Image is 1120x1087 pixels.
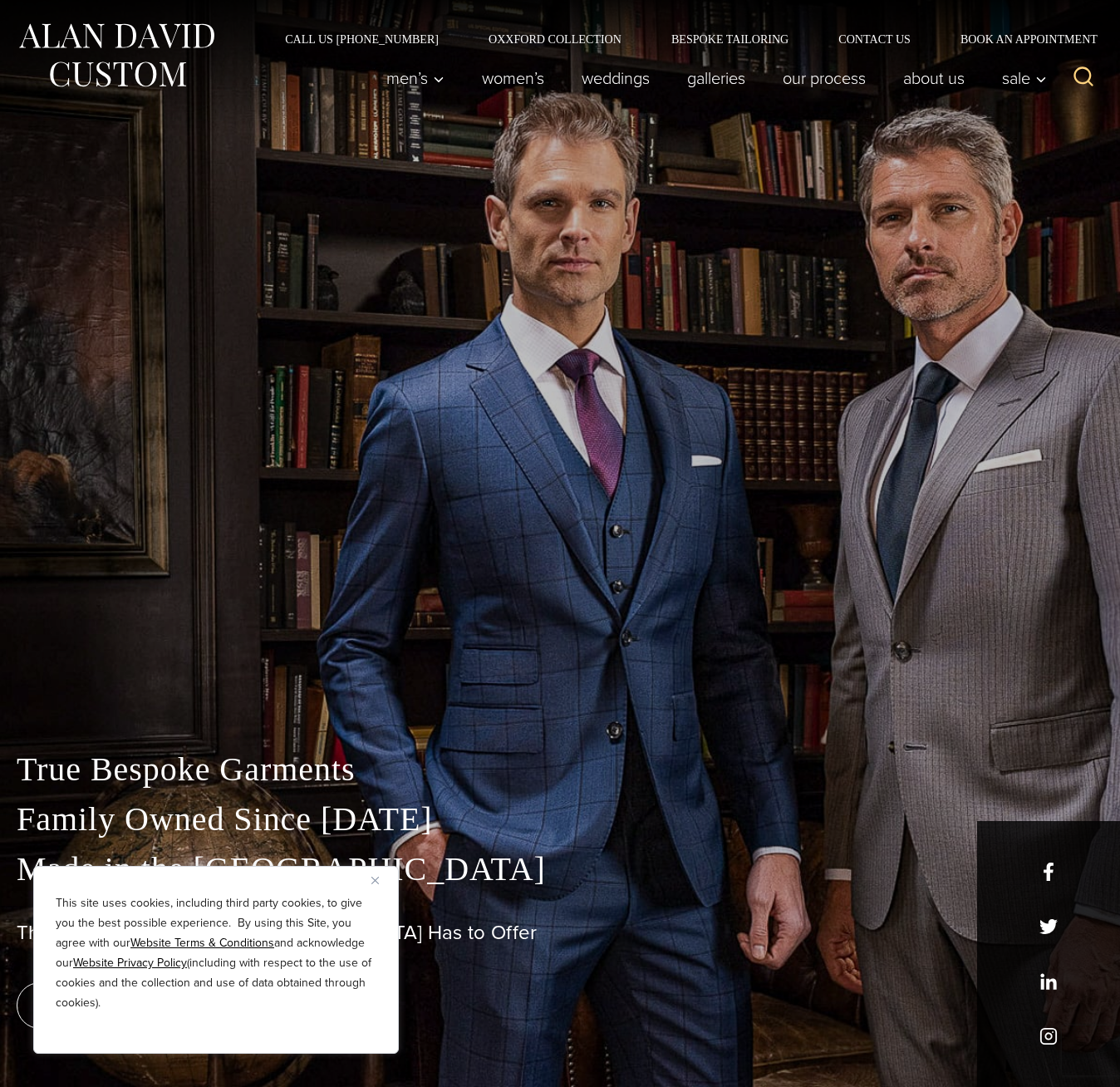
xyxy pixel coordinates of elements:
[17,921,1103,945] h1: The Best Custom Suits [GEOGRAPHIC_DATA] Has to Offer
[1002,70,1047,86] span: Sale
[368,61,1056,95] nav: Primary Navigation
[764,61,885,95] a: Our Process
[563,61,669,95] a: weddings
[386,70,445,86] span: Men’s
[73,954,187,971] a: Website Privacy Policy
[371,870,391,890] button: Close
[936,33,1103,45] a: Book an Appointment
[130,934,274,952] a: Website Terms & Conditions
[17,745,1103,894] p: True Bespoke Garments Family Owned Since [DATE] Made in the [GEOGRAPHIC_DATA]
[1064,58,1103,98] button: View Search Form
[56,893,376,1013] p: This site uses cookies, including third party cookies, to give you the best possible experience. ...
[17,982,249,1029] a: book an appointment
[260,33,464,45] a: Call Us [PHONE_NUMBER]
[17,18,216,92] img: Alan David Custom
[464,61,563,95] a: Women’s
[371,877,379,884] img: Close
[260,33,1103,45] nav: Secondary Navigation
[464,33,646,45] a: Oxxford Collection
[646,33,813,45] a: Bespoke Tailoring
[885,61,984,95] a: About Us
[669,61,764,95] a: Galleries
[813,33,936,45] a: Contact Us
